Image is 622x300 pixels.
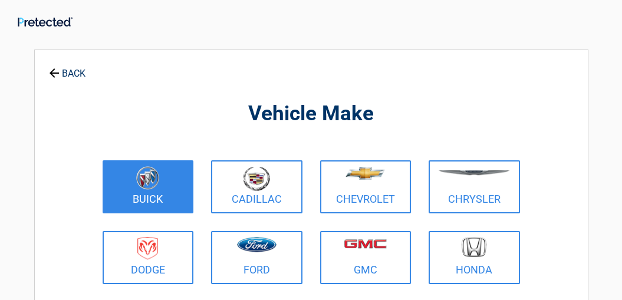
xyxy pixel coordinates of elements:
[211,160,302,213] a: Cadillac
[462,237,486,258] img: honda
[320,231,412,284] a: GMC
[137,237,158,260] img: dodge
[136,166,159,190] img: buick
[103,231,194,284] a: Dodge
[103,160,194,213] a: Buick
[18,17,73,27] img: Main Logo
[320,160,412,213] a: Chevrolet
[211,231,302,284] a: Ford
[429,160,520,213] a: Chrysler
[345,167,385,180] img: chevrolet
[47,58,88,78] a: BACK
[237,237,277,252] img: ford
[438,170,510,176] img: chrysler
[243,166,270,191] img: cadillac
[344,239,387,249] img: gmc
[100,100,523,128] h2: Vehicle Make
[429,231,520,284] a: Honda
